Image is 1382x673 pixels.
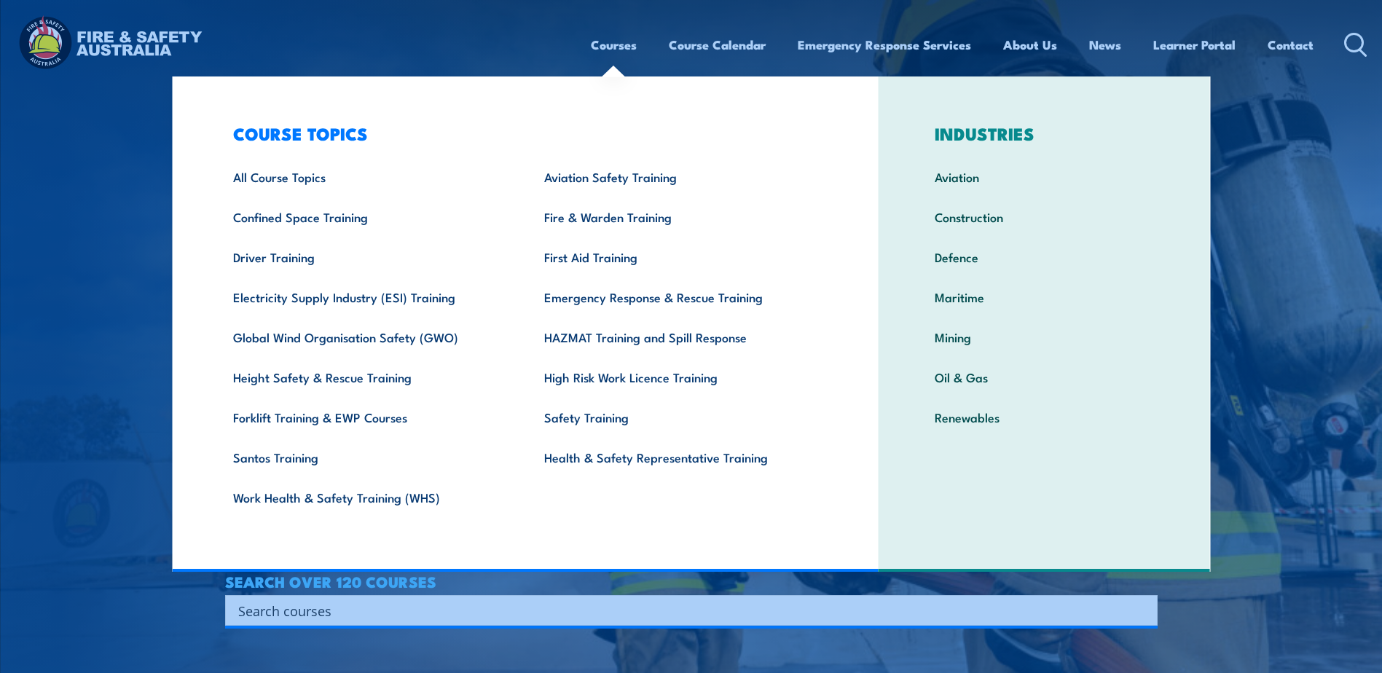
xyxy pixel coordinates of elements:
a: Fire & Warden Training [522,197,833,237]
a: Safety Training [522,397,833,437]
button: Search magnifier button [1132,600,1153,621]
a: Global Wind Organisation Safety (GWO) [211,317,522,357]
h4: SEARCH OVER 120 COURSES [225,573,1158,589]
a: All Course Topics [211,157,522,197]
h3: INDUSTRIES [912,123,1177,143]
a: Aviation Safety Training [522,157,833,197]
a: High Risk Work Licence Training [522,357,833,397]
a: Construction [912,197,1177,237]
a: Confined Space Training [211,197,522,237]
a: Driver Training [211,237,522,277]
a: Renewables [912,397,1177,437]
a: HAZMAT Training and Spill Response [522,317,833,357]
a: Maritime [912,277,1177,317]
a: Electricity Supply Industry (ESI) Training [211,277,522,317]
a: About Us [1003,25,1057,64]
input: Search input [238,599,1126,621]
a: Courses [591,25,637,64]
a: News [1089,25,1121,64]
a: Work Health & Safety Training (WHS) [211,477,522,517]
a: Height Safety & Rescue Training [211,357,522,397]
a: First Aid Training [522,237,833,277]
a: Santos Training [211,437,522,477]
a: Health & Safety Representative Training [522,437,833,477]
a: Oil & Gas [912,357,1177,397]
a: Emergency Response Services [798,25,971,64]
a: Contact [1268,25,1314,64]
a: Forklift Training & EWP Courses [211,397,522,437]
a: Learner Portal [1153,25,1236,64]
a: Aviation [912,157,1177,197]
h3: COURSE TOPICS [211,123,833,143]
form: Search form [241,600,1128,621]
a: Mining [912,317,1177,357]
a: Course Calendar [669,25,766,64]
a: Defence [912,237,1177,277]
a: Emergency Response & Rescue Training [522,277,833,317]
